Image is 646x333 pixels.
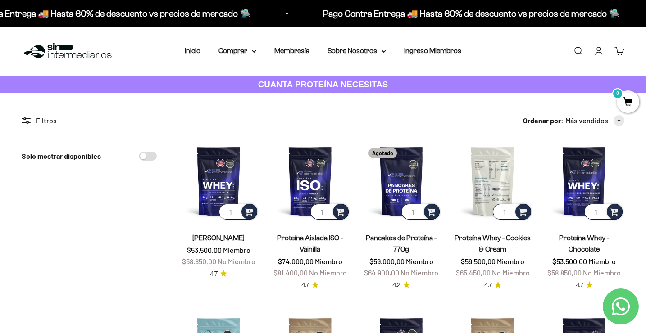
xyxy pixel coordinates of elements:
span: Miembro [223,246,250,254]
span: $59.000,00 [369,257,405,265]
span: 4.7 [301,280,309,290]
span: Más vendidos [565,115,608,126]
span: 4.7 [484,280,492,290]
a: 0 [617,98,639,108]
a: 4.74.7 de 5.0 estrellas [576,280,593,290]
a: 4.74.7 de 5.0 estrellas [301,280,318,290]
span: No Miembro [309,268,347,277]
a: Ingreso Miembros [404,47,461,54]
a: Proteína Whey - Cookies & Cream [455,234,531,253]
button: Más vendidos [565,115,624,126]
div: Filtros [22,115,157,126]
label: Solo mostrar disponibles [22,150,101,162]
a: 4.74.7 de 5.0 estrellas [484,280,501,290]
a: Inicio [185,47,200,54]
span: 4.7 [210,269,218,279]
span: No Miembro [400,268,438,277]
span: $59.500,00 [461,257,496,265]
strong: CUANTA PROTEÍNA NECESITAS [258,80,388,89]
span: No Miembro [583,268,621,277]
span: No Miembro [492,268,530,277]
span: 4.2 [392,280,400,290]
span: $53.500,00 [552,257,587,265]
a: 4.24.2 de 5.0 estrellas [392,280,410,290]
a: [PERSON_NAME] [192,234,245,242]
mark: 0 [612,88,623,99]
img: Proteína Whey - Cookies & Cream [452,141,533,221]
summary: Comprar [218,45,256,57]
a: Membresía [274,47,309,54]
span: $53.500,00 [187,246,222,254]
span: Ordenar por: [523,115,564,126]
span: $74.000,00 [278,257,314,265]
span: Miembro [497,257,524,265]
summary: Sobre Nosotros [328,45,386,57]
span: No Miembro [218,257,255,265]
span: $58.850,00 [182,257,216,265]
span: $65.450,00 [456,268,491,277]
span: 4.7 [576,280,583,290]
span: $81.400,00 [273,268,308,277]
span: $58.850,00 [547,268,582,277]
a: 4.74.7 de 5.0 estrellas [210,269,227,279]
span: $64.900,00 [364,268,399,277]
span: Miembro [406,257,433,265]
a: Pancakes de Proteína - 770g [366,234,437,253]
span: Miembro [588,257,616,265]
p: Pago Contra Entrega 🚚 Hasta 60% de descuento vs precios de mercado 🛸 [319,6,616,21]
a: Proteína Whey - Chocolate [559,234,609,253]
a: Proteína Aislada ISO - Vainilla [277,234,343,253]
span: Miembro [315,257,342,265]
